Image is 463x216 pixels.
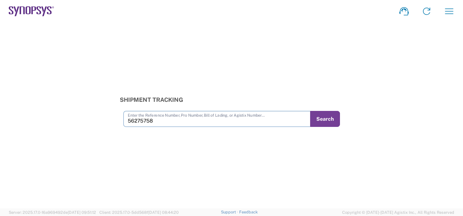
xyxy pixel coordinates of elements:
span: Client: 2025.17.0-5dd568f [99,210,179,215]
span: [DATE] 08:44:20 [148,210,179,215]
h3: Shipment Tracking [120,96,344,103]
span: Copyright © [DATE]-[DATE] Agistix Inc., All Rights Reserved [342,209,454,216]
a: Feedback [239,210,258,214]
button: Search [310,111,340,127]
span: [DATE] 09:51:12 [68,210,96,215]
span: Server: 2025.17.0-16a969492de [9,210,96,215]
a: Support [221,210,239,214]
